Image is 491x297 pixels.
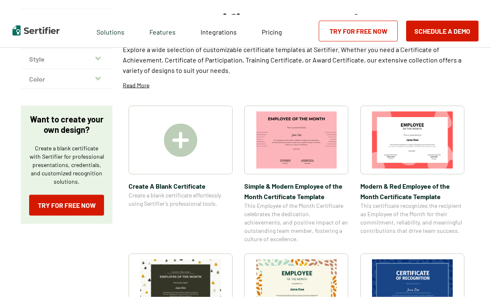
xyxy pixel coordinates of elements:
[406,21,479,42] button: Schedule a Demo
[149,26,176,36] span: Features
[244,181,348,202] span: Simple & Modern Employee of the Month Certificate Template
[360,106,464,243] a: Modern & Red Employee of the Month Certificate TemplateModern & Red Employee of the Month Certifi...
[129,181,233,191] span: Create A Blank Certificate
[29,114,104,135] p: Want to create your own design?
[123,9,404,36] h1: Free Certificate Templates
[360,202,464,235] span: This certificate recognizes the recipient as Employee of the Month for their commitment, reliabil...
[244,106,348,243] a: Simple & Modern Employee of the Month Certificate TemplateSimple & Modern Employee of the Month C...
[256,112,337,169] img: Simple & Modern Employee of the Month Certificate Template
[29,144,104,186] p: Create a blank certificate with Sertifier for professional presentations, credentials, and custom...
[21,9,112,29] button: Category
[262,28,282,36] span: Pricing
[21,69,112,89] button: Color
[372,112,453,169] img: Modern & Red Employee of the Month Certificate Template
[123,81,149,90] p: Read More
[29,195,104,216] a: Try for Free Now
[262,26,282,36] a: Pricing
[201,28,237,36] span: Integrations
[244,202,348,243] span: This Employee of the Month Certificate celebrates the dedication, achievements, and positive impa...
[360,181,464,202] span: Modern & Red Employee of the Month Certificate Template
[319,21,398,42] a: Try for Free Now
[123,44,470,75] p: Explore a wide selection of customizable certificate templates at Sertifier. Whether you need a C...
[164,124,197,157] img: Create A Blank Certificate
[97,26,124,36] span: Solutions
[201,26,237,36] a: Integrations
[12,25,60,36] img: Sertifier | Digital Credentialing Platform
[21,49,112,69] button: Style
[129,191,233,208] span: Create a blank certificate effortlessly using Sertifier’s professional tools.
